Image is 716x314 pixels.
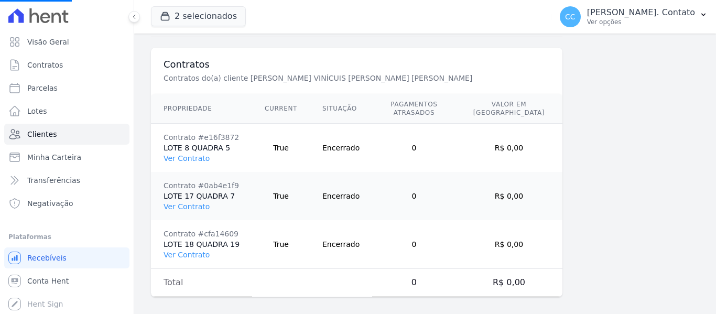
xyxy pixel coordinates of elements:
span: Clientes [27,129,57,139]
div: Contrato #e16f3872 [164,132,240,143]
span: Recebíveis [27,253,67,263]
a: Conta Hent [4,270,129,291]
th: Propriedade [151,94,252,124]
span: Parcelas [27,83,58,93]
td: Encerrado [310,172,372,220]
a: Ver Contrato [164,154,210,163]
a: Visão Geral [4,31,129,52]
td: LOTE 8 QUADRA 5 [151,124,252,172]
td: LOTE 18 QUADRA 19 [151,220,252,269]
div: Contrato #0ab4e1f9 [164,180,240,191]
span: Minha Carteira [27,152,81,163]
a: Contratos [4,55,129,75]
td: 0 [372,220,455,269]
h3: Contratos [164,58,550,71]
div: Plataformas [8,231,125,243]
p: Ver opções [587,18,695,26]
a: Minha Carteira [4,147,129,168]
td: True [252,172,310,220]
td: True [252,124,310,172]
td: 0 [372,124,455,172]
p: Contratos do(a) cliente [PERSON_NAME] VINÍCUIS [PERSON_NAME] [PERSON_NAME] [164,73,516,83]
a: Clientes [4,124,129,145]
button: 2 selecionados [151,6,246,26]
th: Pagamentos Atrasados [372,94,455,124]
td: True [252,220,310,269]
span: Lotes [27,106,47,116]
span: Transferências [27,175,80,186]
a: Ver Contrato [164,202,210,211]
td: Total [151,269,252,297]
td: R$ 0,00 [455,124,562,172]
div: Contrato #cfa14609 [164,229,240,239]
td: Encerrado [310,220,372,269]
span: Negativação [27,198,73,209]
th: Situação [310,94,372,124]
td: R$ 0,00 [455,172,562,220]
th: Current [252,94,310,124]
button: CC [PERSON_NAME]. Contato Ver opções [551,2,716,31]
p: [PERSON_NAME]. Contato [587,7,695,18]
th: Valor em [GEOGRAPHIC_DATA] [455,94,562,124]
a: Lotes [4,101,129,122]
a: Transferências [4,170,129,191]
td: LOTE 17 QUADRA 7 [151,172,252,220]
a: Negativação [4,193,129,214]
span: Conta Hent [27,276,69,286]
td: Encerrado [310,124,372,172]
span: CC [565,13,576,20]
a: Parcelas [4,78,129,99]
td: R$ 0,00 [455,220,562,269]
span: Contratos [27,60,63,70]
td: R$ 0,00 [455,269,562,297]
a: Ver Contrato [164,251,210,259]
span: Visão Geral [27,37,69,47]
a: Recebíveis [4,247,129,268]
td: 0 [372,269,455,297]
td: 0 [372,172,455,220]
